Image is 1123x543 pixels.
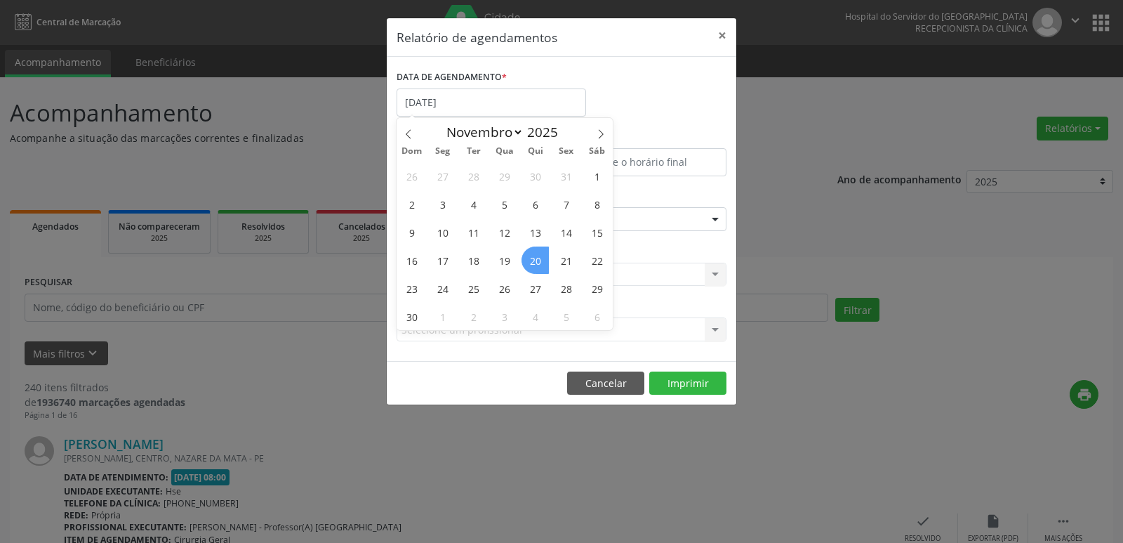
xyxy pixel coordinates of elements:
input: Year [524,123,570,141]
button: Imprimir [649,372,726,395]
span: Novembro 9, 2025 [398,218,425,246]
span: Sáb [582,147,613,156]
span: Novembro 12, 2025 [491,218,518,246]
span: Outubro 30, 2025 [521,162,549,190]
span: Sex [551,147,582,156]
span: Outubro 26, 2025 [398,162,425,190]
span: Novembro 8, 2025 [583,190,611,218]
span: Novembro 23, 2025 [398,275,425,302]
span: Novembro 4, 2025 [460,190,487,218]
label: ATÉ [565,126,726,148]
button: Close [708,18,736,53]
span: Dezembro 5, 2025 [552,303,580,330]
span: Dom [397,147,427,156]
span: Novembro 26, 2025 [491,275,518,302]
span: Novembro 10, 2025 [429,218,456,246]
span: Dezembro 6, 2025 [583,303,611,330]
span: Dezembro 3, 2025 [491,303,518,330]
span: Novembro 29, 2025 [583,275,611,302]
button: Cancelar [567,372,644,395]
input: Selecione o horário final [565,148,726,176]
span: Novembro 19, 2025 [491,247,518,274]
span: Outubro 28, 2025 [460,162,487,190]
span: Novembro 14, 2025 [552,218,580,246]
h5: Relatório de agendamentos [397,28,557,46]
span: Novembro 2, 2025 [398,190,425,218]
span: Outubro 29, 2025 [491,162,518,190]
span: Outubro 31, 2025 [552,162,580,190]
span: Ter [458,147,489,156]
span: Novembro 20, 2025 [521,247,549,274]
span: Seg [427,147,458,156]
span: Novembro 7, 2025 [552,190,580,218]
span: Qua [489,147,520,156]
span: Dezembro 1, 2025 [429,303,456,330]
span: Novembro 11, 2025 [460,218,487,246]
span: Qui [520,147,551,156]
span: Novembro 30, 2025 [398,303,425,330]
span: Novembro 13, 2025 [521,218,549,246]
span: Dezembro 4, 2025 [521,303,549,330]
span: Novembro 27, 2025 [521,275,549,302]
span: Novembro 6, 2025 [521,190,549,218]
span: Outubro 27, 2025 [429,162,456,190]
span: Dezembro 2, 2025 [460,303,487,330]
span: Novembro 5, 2025 [491,190,518,218]
input: Selecione uma data ou intervalo [397,89,586,117]
span: Novembro 17, 2025 [429,247,456,274]
span: Novembro 1, 2025 [583,162,611,190]
span: Novembro 25, 2025 [460,275,487,302]
span: Novembro 24, 2025 [429,275,456,302]
span: Novembro 3, 2025 [429,190,456,218]
span: Novembro 22, 2025 [583,247,611,274]
span: Novembro 21, 2025 [552,247,580,274]
span: Novembro 16, 2025 [398,247,425,274]
span: Novembro 18, 2025 [460,247,487,274]
label: DATA DE AGENDAMENTO [397,67,507,89]
select: Month [439,122,524,142]
span: Novembro 28, 2025 [552,275,580,302]
span: Novembro 15, 2025 [583,218,611,246]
